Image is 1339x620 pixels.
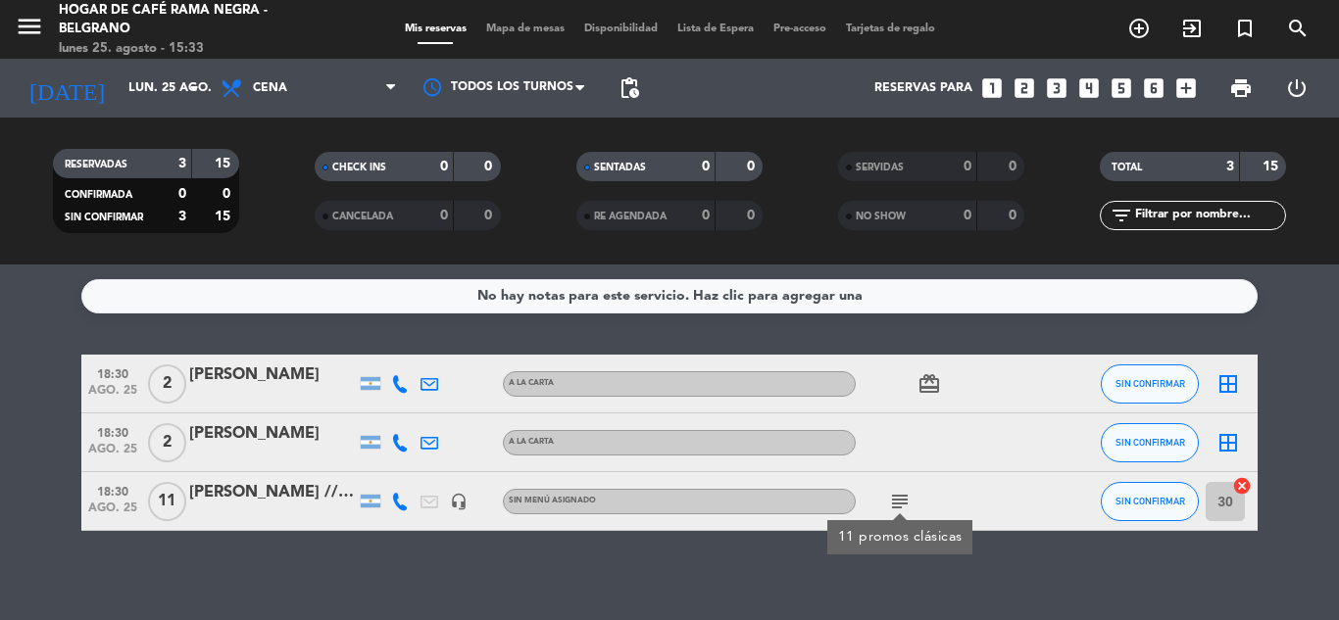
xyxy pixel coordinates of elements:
[1009,160,1020,173] strong: 0
[1012,75,1037,101] i: looks_two
[574,24,668,34] span: Disponibilidad
[65,190,132,200] span: CONFIRMADA
[1285,76,1309,100] i: power_settings_new
[332,212,393,221] span: CANCELADA
[838,527,963,548] div: 11 promos clásicas
[88,420,137,443] span: 18:30
[509,438,554,446] span: A LA CARTA
[1133,205,1285,226] input: Filtrar por nombre...
[15,67,119,110] i: [DATE]
[189,480,356,505] div: [PERSON_NAME] //// [PERSON_NAME]
[477,285,863,308] div: No hay notas para este servicio. Haz clic para agregar una
[1009,209,1020,222] strong: 0
[15,12,44,41] i: menu
[189,421,356,447] div: [PERSON_NAME]
[476,24,574,34] span: Mapa de mesas
[148,423,186,462] span: 2
[253,81,287,95] span: Cena
[764,24,836,34] span: Pre-acceso
[747,209,759,222] strong: 0
[178,210,186,223] strong: 3
[189,362,356,388] div: [PERSON_NAME]
[747,160,759,173] strong: 0
[1216,431,1240,454] i: border_all
[59,1,321,39] div: Hogar de Café Rama Negra - Belgrano
[1116,496,1185,506] span: SIN CONFIRMAR
[148,364,186,404] span: 2
[65,213,143,222] span: SIN CONFIRMAR
[484,209,496,222] strong: 0
[1229,76,1253,100] span: print
[395,24,476,34] span: Mis reservas
[594,163,646,172] span: SENTADAS
[509,379,554,387] span: A LA CARTA
[178,157,186,170] strong: 3
[964,209,971,222] strong: 0
[1286,17,1310,40] i: search
[836,24,945,34] span: Tarjetas de regalo
[1233,17,1257,40] i: turned_in_not
[1101,423,1199,462] button: SIN CONFIRMAR
[1232,476,1252,496] i: cancel
[702,209,710,222] strong: 0
[1141,75,1166,101] i: looks_6
[1076,75,1102,101] i: looks_4
[182,76,206,100] i: arrow_drop_down
[450,493,468,510] i: headset_mic
[88,384,137,406] span: ago. 25
[1044,75,1069,101] i: looks_3
[1110,204,1133,227] i: filter_list
[509,497,596,504] span: Sin menú asignado
[1173,75,1199,101] i: add_box
[1268,59,1324,118] div: LOG OUT
[888,490,912,513] i: subject
[594,212,667,221] span: RE AGENDADA
[1263,160,1282,173] strong: 15
[440,160,448,173] strong: 0
[702,160,710,173] strong: 0
[917,372,941,396] i: card_giftcard
[148,482,186,521] span: 11
[178,187,186,201] strong: 0
[618,76,641,100] span: pending_actions
[1226,160,1234,173] strong: 3
[1216,372,1240,396] i: border_all
[1116,378,1185,389] span: SIN CONFIRMAR
[65,160,127,169] span: RESERVADAS
[88,501,137,524] span: ago. 25
[215,210,234,223] strong: 15
[1109,75,1134,101] i: looks_5
[1101,482,1199,521] button: SIN CONFIRMAR
[484,160,496,173] strong: 0
[332,163,386,172] span: CHECK INS
[1101,364,1199,404] button: SIN CONFIRMAR
[215,157,234,170] strong: 15
[1180,17,1204,40] i: exit_to_app
[59,39,321,59] div: lunes 25. agosto - 15:33
[1112,163,1142,172] span: TOTAL
[88,479,137,501] span: 18:30
[15,12,44,48] button: menu
[668,24,764,34] span: Lista de Espera
[964,160,971,173] strong: 0
[440,209,448,222] strong: 0
[856,163,904,172] span: SERVIDAS
[979,75,1005,101] i: looks_one
[1116,437,1185,448] span: SIN CONFIRMAR
[856,212,906,221] span: NO SHOW
[874,81,972,95] span: Reservas para
[1127,17,1151,40] i: add_circle_outline
[88,443,137,465] span: ago. 25
[223,187,234,201] strong: 0
[88,361,137,384] span: 18:30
